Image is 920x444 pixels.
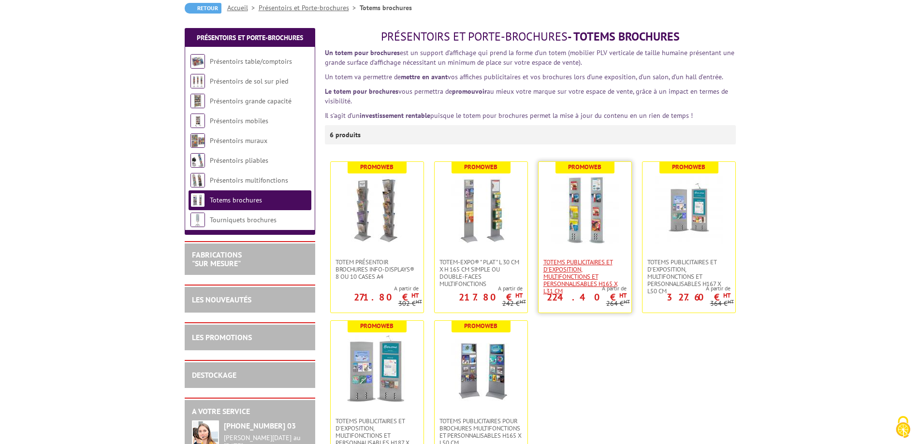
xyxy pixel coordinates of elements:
img: Tourniquets brochures [190,213,205,227]
img: Présentoirs de sol sur pied [190,74,205,88]
sup: HT [520,298,526,305]
sup: HT [619,291,627,300]
strong: mettre en avant [401,72,448,81]
a: Présentoirs de sol sur pied [210,77,288,86]
sup: HT [624,298,630,305]
strong: [PHONE_NUMBER] 03 [224,421,296,430]
b: Promoweb [464,163,497,171]
font: Il s’agit d’un puisque le totem pour brochures permet la mise à jour du contenu en un rien de tem... [325,111,693,120]
img: Totems publicitaires et d'exposition, multifonctions et personnalisables H167 X L50 CM [655,176,723,244]
a: Retour [185,3,221,14]
p: 224.40 € [547,294,627,300]
a: Totems brochures [210,196,262,204]
p: 242 € [502,300,526,307]
b: Promoweb [568,163,601,171]
a: LES NOUVEAUTÉS [192,295,251,304]
h1: - Totems brochures [325,30,736,43]
a: Présentoirs table/comptoirs [210,57,292,66]
a: Présentoirs et Porte-brochures [197,33,303,42]
span: Totem-Expo® " plat " L 30 cm x H 165 cm simple ou double-faces multifonctions [439,258,523,287]
span: vous permettra de au mieux votre marque sur votre espace de vente, grâce à un impact en termes de... [325,87,728,105]
button: Cookies (fenêtre modale) [886,411,920,444]
a: Présentoirs grande capacité [210,97,292,105]
span: Totems publicitaires et d'exposition, multifonctions et personnalisables H167 X L50 CM [647,258,730,295]
img: Totem-Expo® [447,176,515,244]
span: Un totem va permettre de vos affiches publicitaires et vos brochures lors d’une exposition, d’un ... [325,72,723,81]
a: Totem Présentoir brochures Info-Displays® 8 ou 10 cases A4 [331,258,423,280]
span: Présentoirs et Porte-brochures [381,29,568,44]
a: Présentoirs mobiles [210,116,268,125]
li: Totems brochures [360,3,412,13]
a: Présentoirs multifonctions [210,176,288,185]
a: Totem-Expo® " plat " L 30 cm x H 165 cm simple ou double-faces multifonctions [435,258,527,287]
p: 302 € [398,300,422,307]
img: Présentoirs mobiles [190,114,205,128]
a: Totems publicitaires et d'exposition, multifonctions et personnalisables H167 X L50 CM [643,258,735,295]
sup: HT [515,291,523,300]
img: Totems publicitaires pour brochures multifonctions et personnalisables H165 x L50 cm [447,335,515,403]
span: A partir de [539,285,627,292]
strong: Un totem pour brochures [325,48,400,57]
sup: HT [723,291,730,300]
p: 327.60 € [667,294,730,300]
b: Promoweb [672,163,705,171]
a: DESTOCKAGE [192,370,236,380]
a: Présentoirs et Porte-brochures [259,3,360,12]
span: Totem Présentoir brochures Info-Displays® 8 ou 10 cases A4 [336,258,419,280]
span: A partir de [435,285,523,292]
span: Totems publicitaires et d'exposition, multifonctions et personnalisables H165 X L31 CM [543,258,627,295]
img: Présentoirs pliables [190,153,205,168]
p: 364 € [710,300,734,307]
span: A partir de [331,285,419,292]
img: Totem Présentoir brochures Info-Displays® 8 ou 10 cases A4 [343,176,411,244]
sup: HT [728,298,734,305]
img: Totems brochures [190,193,205,207]
img: Présentoirs grande capacité [190,94,205,108]
img: Présentoirs muraux [190,133,205,148]
p: 6 produits [330,125,366,144]
strong: Le totem pour brochures [325,87,398,96]
span: A partir de [643,285,730,292]
sup: HT [411,291,419,300]
sup: HT [416,298,422,305]
p: 264 € [606,300,630,307]
a: FABRICATIONS"Sur Mesure" [192,250,242,268]
b: Promoweb [360,322,394,330]
b: Promoweb [464,322,497,330]
a: Accueil [227,3,259,12]
img: Cookies (fenêtre modale) [891,415,915,439]
a: LES PROMOTIONS [192,332,252,342]
img: Présentoirs multifonctions [190,173,205,187]
img: Présentoirs table/comptoirs [190,54,205,69]
a: Tourniquets brochures [210,215,277,224]
strong: promouvoir [452,87,487,96]
b: Promoweb [360,163,394,171]
h2: A votre service [192,407,308,416]
p: 271.80 € [354,294,419,300]
img: Totems publicitaires et d'exposition, multifonctions et personnalisables H165 X L31 CM [551,176,619,244]
strong: investissement rentable [360,111,430,120]
img: Totems publicitaires et d'exposition, multifonctions et personnalisables H187 X L65 CM [343,335,411,403]
a: Totems publicitaires et d'exposition, multifonctions et personnalisables H165 X L31 CM [539,258,631,295]
span: est un support d’affichage qui prend la forme d’un totem (mobilier PLV verticale de taille humain... [325,48,734,67]
p: 217.80 € [459,294,523,300]
a: Présentoirs muraux [210,136,267,145]
a: Présentoirs pliables [210,156,268,165]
